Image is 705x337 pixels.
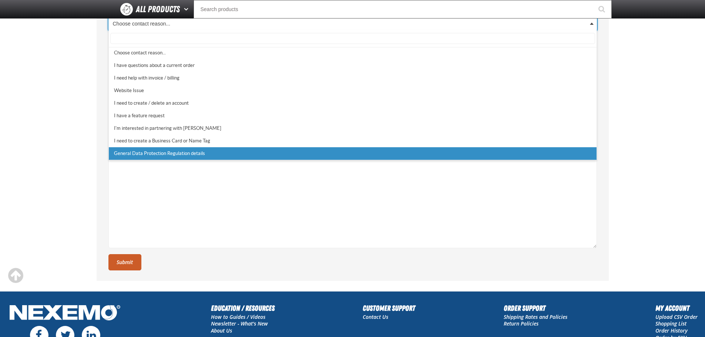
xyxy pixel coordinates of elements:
div: Choose contact reason... [109,47,597,59]
div: I need to create a Business Card or Name Tag [109,135,597,147]
div: I have a feature request [109,109,597,122]
input: Search field [110,33,595,44]
div: I need help with invoice / billing [109,72,597,84]
div: Website Issue [109,84,597,97]
div: I'm interested in partnering with [PERSON_NAME] [109,122,597,135]
div: I have questions about a current order [109,59,597,72]
div: General Data Protection Regulation details [109,147,597,160]
div: I need to create / delete an account [109,97,597,109]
